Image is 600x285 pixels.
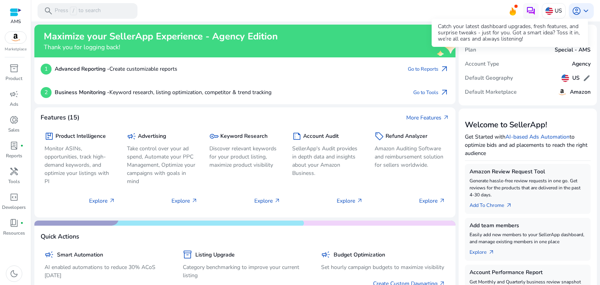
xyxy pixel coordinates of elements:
a: AI-based Ads Automation [505,133,570,141]
span: arrow_outward [506,202,512,208]
span: arrow_outward [488,249,495,255]
p: Discover relevant keywords for your product listing, maximize product visibility [209,144,280,169]
span: edit [583,74,591,82]
p: Marketplace [5,46,27,52]
img: amazon.svg [557,87,567,97]
h5: Default Geography [465,75,513,82]
img: us.svg [545,7,553,15]
p: US [555,4,562,18]
h4: Thank you for logging back! [44,44,278,51]
span: keyboard_arrow_down [581,6,591,16]
p: Keyword research, listing optimization, competitor & trend tracking [55,88,271,96]
p: Create customizable reports [55,65,177,73]
p: Generate hassle-free review requests in one go. Get reviews for the products that are delivered i... [470,177,586,198]
span: campaign [45,250,54,259]
img: us.svg [561,74,569,82]
a: More Featuresarrow_outward [406,114,449,122]
p: Reports [6,152,22,159]
a: Go to Reportsarrow_outward [408,64,449,75]
p: Set hourly campaign budgets to maximize visibility [321,263,445,271]
span: arrow_outward [439,198,445,204]
p: Amazon Auditing Software and reimbursement solution for sellers worldwide. [375,144,445,169]
h5: Keyword Research [220,133,268,140]
h4: Features (15) [41,114,79,121]
span: arrow_outward [109,198,115,204]
span: code_blocks [9,192,19,202]
div: Catch your latest dashboard upgrades, fresh features, and surprise tweaks - just for you. Got a s... [432,19,588,47]
p: AI enabled automations to reduce 30% ACoS [DATE] [45,263,169,280]
p: Sales [8,126,20,134]
h5: Advertising [138,133,166,140]
span: handyman [9,167,19,176]
h5: US [572,75,580,82]
p: Tools [8,178,20,185]
p: Ads [10,101,18,108]
span: / [70,7,77,15]
span: arrow_outward [443,114,449,121]
h5: Plan [465,47,476,53]
span: campaign [321,250,330,259]
span: book_4 [9,218,19,228]
span: inventory_2 [183,250,192,259]
span: arrow_outward [440,88,449,97]
h5: Account Performance Report [470,269,586,276]
span: key [209,132,219,141]
span: lab_profile [9,141,19,150]
a: Add To Chrome [470,198,518,209]
b: Business Monitoring - [55,89,109,96]
p: Explore [337,197,363,205]
p: AMS [10,18,21,25]
p: Product [5,75,22,82]
h5: Account Audit [303,133,339,140]
img: amazon.svg [5,32,26,43]
b: Advanced Reporting - [55,65,109,73]
p: Easily add new members to your SellerApp dashboard, and manage existing members in one place [470,231,586,245]
h4: Quick Actions [41,233,79,240]
h3: Welcome to SellerApp! [465,120,591,130]
span: dark_mode [9,269,19,278]
h5: Refund Analyzer [386,133,427,140]
span: arrow_outward [357,198,363,204]
a: Explorearrow_outward [470,245,501,256]
span: search [44,6,53,16]
span: campaign [9,89,19,99]
span: donut_small [9,115,19,125]
h5: Product Intelligence [55,133,106,140]
h5: Amazon Review Request Tool [470,169,586,175]
h5: Special - AMS [555,47,591,53]
span: account_circle [572,6,581,16]
span: arrow_outward [191,198,198,204]
span: fiber_manual_record [20,144,23,147]
p: Resources [3,230,25,237]
p: Explore [171,197,198,205]
span: fiber_manual_record [20,221,23,224]
p: Explore [89,197,115,205]
p: 2 [41,87,52,98]
span: inventory_2 [9,64,19,73]
p: Category benchmarking to improve your current listing [183,263,307,280]
h5: Add team members [470,223,586,229]
span: package [45,132,54,141]
h5: Listing Upgrade [195,252,235,258]
p: 1 [41,64,52,75]
p: Monitor ASINs, opportunities, track high-demand keywords, and optimize your listings with PI [45,144,115,185]
span: arrow_outward [440,64,449,74]
span: campaign [127,132,136,141]
h5: Budget Optimization [334,252,385,258]
h2: Maximize your SellerApp Experience - Agency Edition [44,31,278,42]
h5: Default Marketplace [465,89,517,96]
p: Get Started with to optimize bids and ad placements to reach the right audience [465,133,591,157]
h5: Account Type [465,61,499,68]
span: arrow_outward [274,198,280,204]
h5: Smart Automation [57,252,103,258]
p: Take control over your ad spend, Automate your PPC Management, Optimize your campaigns with goals... [127,144,198,185]
h5: Amazon [570,89,591,96]
p: SellerApp's Audit provides in depth data and insights about your Amazon Business. [292,144,363,177]
p: Explore [419,197,445,205]
p: Press to search [55,7,101,15]
a: Go to Toolsarrow_outward [413,87,449,98]
p: Developers [2,204,26,211]
h5: Agency [572,61,591,68]
p: Explore [254,197,280,205]
span: sell [375,132,384,141]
